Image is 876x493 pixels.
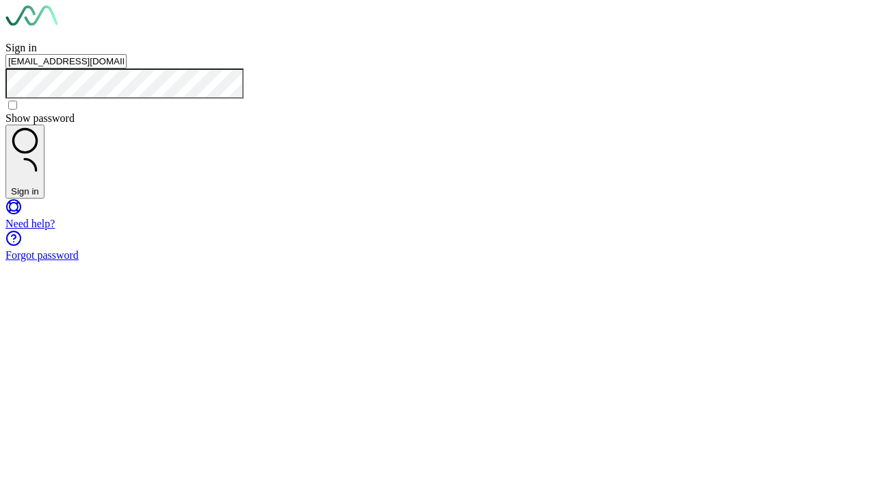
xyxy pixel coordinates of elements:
div: Forgot password [5,249,871,262]
a: Go to sign in [5,29,60,41]
span: Sign in [5,42,37,53]
div: Need help? [5,218,871,230]
a: Forgot password [5,230,871,262]
div: Sign in [11,186,39,197]
input: Show password [8,101,17,110]
button: Sign in [5,125,44,199]
a: Need help? [5,199,871,230]
img: See-Mode Logo [5,5,60,39]
span: Show password [5,112,75,124]
input: your@email.com [5,54,127,68]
